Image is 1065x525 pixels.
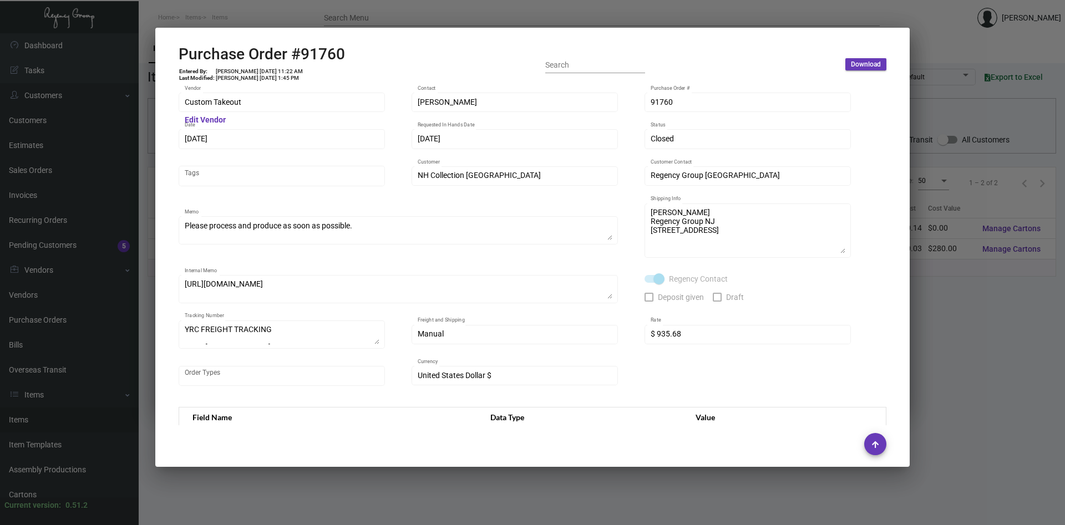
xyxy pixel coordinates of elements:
[185,116,226,125] mat-hint: Edit Vendor
[179,407,480,427] th: Field Name
[215,75,303,81] td: [PERSON_NAME] [DATE] 1:45 PM
[851,60,881,69] span: Download
[418,329,444,338] span: Manual
[179,75,215,81] td: Last Modified:
[65,499,88,511] div: 0.51.2
[215,68,303,75] td: [PERSON_NAME] [DATE] 11:22 AM
[179,68,215,75] td: Entered By:
[479,407,684,427] th: Data Type
[845,58,886,70] button: Download
[669,272,728,286] span: Regency Contact
[179,45,345,64] h2: Purchase Order #91760
[4,499,61,511] div: Current version:
[726,290,744,304] span: Draft
[684,407,886,427] th: Value
[658,290,704,304] span: Deposit given
[651,134,674,143] span: Closed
